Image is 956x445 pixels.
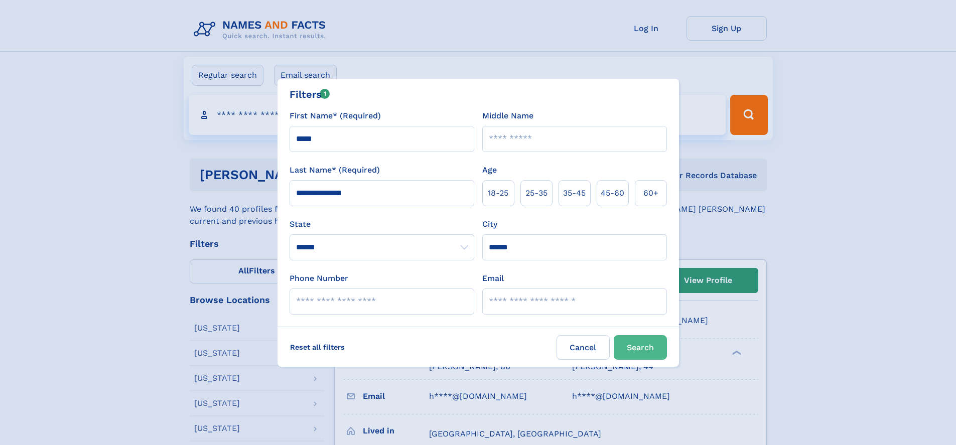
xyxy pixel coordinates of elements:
[482,110,533,122] label: Middle Name
[290,110,381,122] label: First Name* (Required)
[290,87,330,102] div: Filters
[284,335,351,359] label: Reset all filters
[601,187,624,199] span: 45‑60
[290,218,474,230] label: State
[557,335,610,360] label: Cancel
[525,187,548,199] span: 25‑35
[488,187,508,199] span: 18‑25
[482,164,497,176] label: Age
[614,335,667,360] button: Search
[563,187,586,199] span: 35‑45
[290,272,348,284] label: Phone Number
[643,187,658,199] span: 60+
[290,164,380,176] label: Last Name* (Required)
[482,218,497,230] label: City
[482,272,504,284] label: Email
